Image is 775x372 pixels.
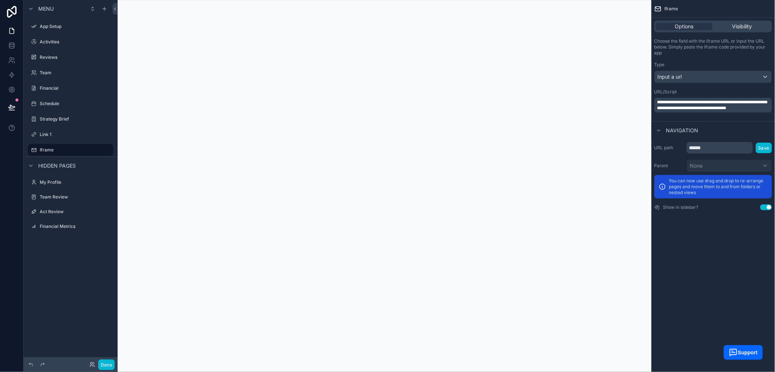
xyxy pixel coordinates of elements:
[40,132,112,137] label: Link 1
[28,144,113,156] a: Iframe
[654,71,772,83] button: Input a url
[654,89,677,95] label: URL/Script
[28,82,113,94] a: Financial
[690,162,703,169] span: None
[28,206,113,218] a: Act Review
[40,209,112,215] label: Act Review
[687,160,772,172] button: None
[669,178,768,196] p: You can now use drag and drop to re-arrange pages and move them to and from folders or nested views
[654,62,665,68] label: Type
[40,70,112,76] label: Team
[663,204,699,210] label: Show in sidebar?
[40,179,112,185] label: My Profile
[40,85,112,91] label: Financial
[40,54,112,60] label: Reviews
[28,36,113,48] a: Activities
[666,127,699,134] span: Navigation
[654,98,772,112] div: scrollable content
[729,348,738,357] img: widget_launcher_white.svg
[28,113,113,125] a: Strategy Brief
[40,194,112,200] label: Team Review
[28,176,113,188] a: My Profile
[40,39,112,45] label: Activities
[40,24,112,29] label: App Setup
[28,191,113,203] a: Team Review
[654,145,684,151] label: URL path
[658,73,682,81] span: Input a url
[675,23,694,30] span: Options
[654,38,772,56] p: Choose the field with the iframe URL or input the URL below. Simply paste the iframe code provide...
[28,51,113,63] a: Reviews
[40,101,112,107] label: Schedule
[28,21,113,32] a: App Setup
[40,147,109,153] label: Iframe
[665,6,678,12] span: Iframe
[654,163,684,169] label: Parent
[40,223,112,229] label: Financial Metrics
[38,162,76,169] span: Hidden pages
[738,350,758,355] span: Support
[756,143,772,153] button: Save
[28,98,113,110] a: Schedule
[28,221,113,232] a: Financial Metrics
[28,67,113,79] a: Team
[40,116,112,122] label: Strategy Brief
[732,23,752,30] span: Visibility
[98,360,115,370] button: Done
[38,5,54,12] span: Menu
